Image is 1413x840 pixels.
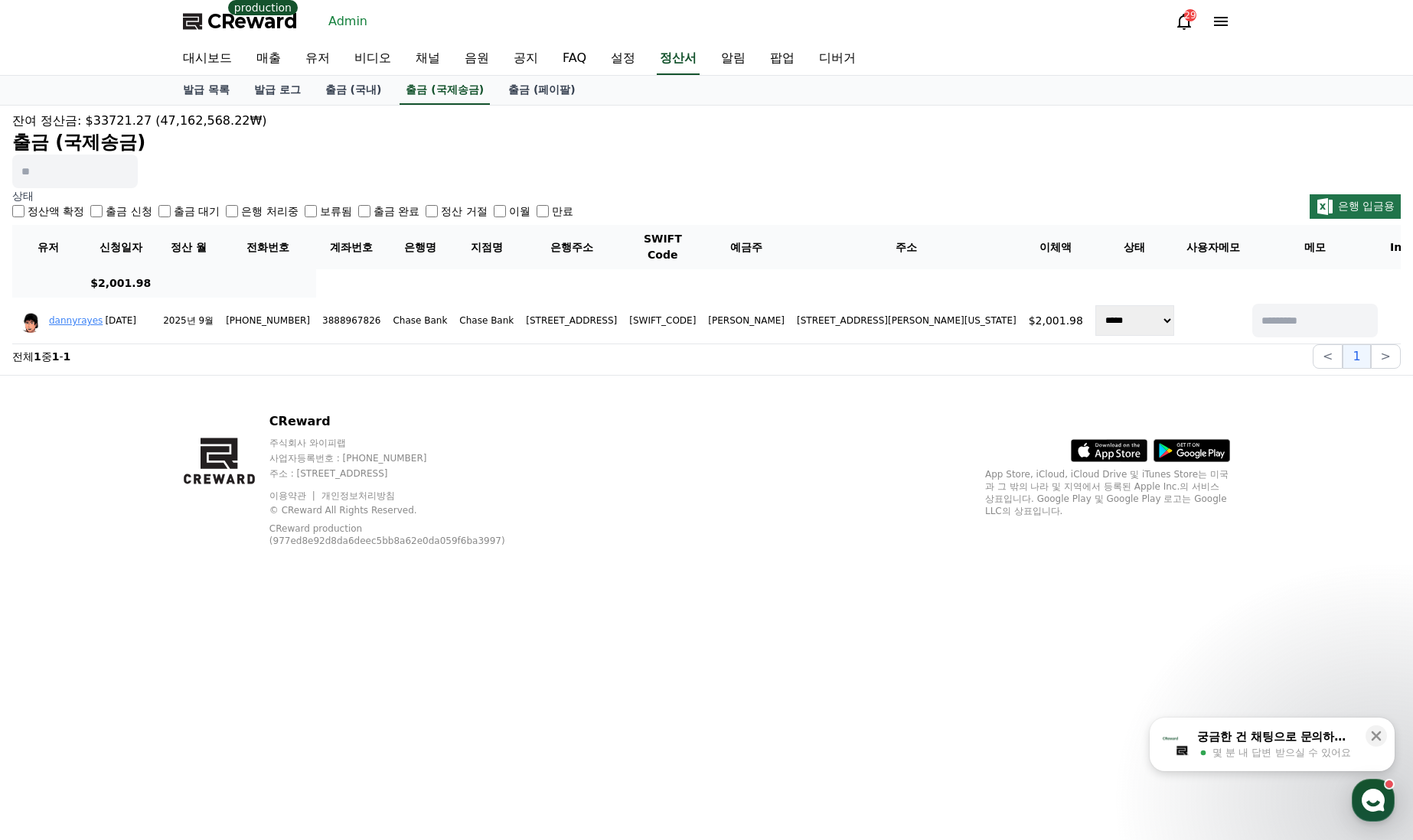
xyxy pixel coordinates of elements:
[550,43,599,75] a: FAQ
[140,509,158,521] span: 대화
[237,508,255,520] span: 설정
[452,43,501,75] a: 음원
[86,113,267,128] span: $33721.27 (47,162,568.22₩)
[49,315,103,326] a: dannyrayes
[374,203,419,219] label: 출금 완료
[791,298,1023,344] td: [STREET_ADDRESS][PERSON_NAME][US_STATE]
[702,298,791,344] td: [PERSON_NAME]
[453,298,520,344] td: Chase Bank
[197,485,294,523] a: 설정
[1089,225,1180,269] th: 상태
[269,504,538,516] p: © CReward All Rights Reserved.
[403,43,452,75] a: 채널
[342,43,403,75] a: 비디오
[269,467,538,480] p: 주소 : [STREET_ADDRESS]
[387,225,453,269] th: 은행명
[1023,225,1089,269] th: 이체액
[1184,9,1196,21] div: 29
[171,76,242,105] a: 발급 목록
[241,203,298,219] label: 은행 처리중
[709,43,758,75] a: 알림
[1343,344,1370,369] button: 1
[269,437,538,449] p: 주식회사 와이피랩
[316,298,387,344] td: 3888967826
[1313,344,1343,369] button: <
[18,308,43,333] img: YY09Sep%2014,%202025114636_ba20bdbb2ff11d531fc91687c2d3da23071063c100a0b67282997652a829cc91.webp
[1180,225,1246,269] th: 사용자메모
[807,43,868,75] a: 디버거
[1371,344,1401,369] button: >
[12,349,70,364] p: 전체 중 -
[244,43,293,75] a: 매출
[400,76,490,105] a: 출금 (국제송금)
[157,225,220,269] th: 정산 월
[157,298,220,344] td: 2025년 9월
[496,76,588,105] a: 출금 (페이팔)
[12,225,84,269] th: 유저
[322,9,374,34] a: Admin
[64,350,71,363] strong: 1
[441,203,487,219] label: 정산 거절
[207,9,298,34] span: CReward
[242,76,313,105] a: 발급 로그
[269,490,318,501] a: 이용약관
[12,188,573,203] p: 상태
[758,43,807,75] a: 팝업
[316,225,387,269] th: 계좌번호
[269,523,514,547] p: CReward production (977ed8e92d8da6deec5bb8a62e0da059f6ba3997)
[90,275,151,291] p: $2,001.98
[313,76,394,105] a: 출금 (국내)
[12,113,81,128] span: 잔여 정산금:
[501,43,550,75] a: 공지
[1310,194,1401,219] button: 은행 입금용
[28,203,84,219] label: 정산액 확정
[509,203,530,219] label: 이월
[791,225,1023,269] th: 주소
[321,490,395,501] a: 개인정보처리방침
[623,298,702,344] td: [SWIFT_CODE]
[84,298,157,344] td: [DATE]
[1029,313,1083,328] p: $2,001.98
[171,43,244,75] a: 대시보드
[702,225,791,269] th: 예금주
[269,412,538,431] p: CReward
[387,298,453,344] td: Chase Bank
[1246,225,1384,269] th: 메모
[1175,12,1193,31] a: 29
[623,225,702,269] th: SWIFT Code
[183,9,298,34] a: CReward
[34,350,41,363] strong: 1
[985,468,1230,517] p: App Store, iCloud, iCloud Drive 및 iTunes Store는 미국과 그 밖의 나라 및 지역에서 등록된 Apple Inc.의 서비스 상표입니다. Goo...
[520,225,623,269] th: 은행주소
[269,452,538,464] p: 사업자등록번호 : [PHONE_NUMBER]
[220,298,316,344] td: [PHONE_NUMBER]
[220,225,316,269] th: 전화번호
[101,485,197,523] a: 대화
[293,43,342,75] a: 유저
[1338,200,1395,212] span: 은행 입금용
[174,203,220,219] label: 출금 대기
[320,203,352,219] label: 보류됨
[453,225,520,269] th: 지점명
[5,485,101,523] a: 홈
[106,203,152,219] label: 출금 신청
[552,203,573,219] label: 만료
[52,350,60,363] strong: 1
[12,130,1401,155] h2: 출금 (국제송금)
[520,298,623,344] td: [STREET_ADDRESS]
[599,43,648,75] a: 설정
[657,43,700,75] a: 정산서
[84,225,157,269] th: 신청일자
[48,508,57,520] span: 홈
